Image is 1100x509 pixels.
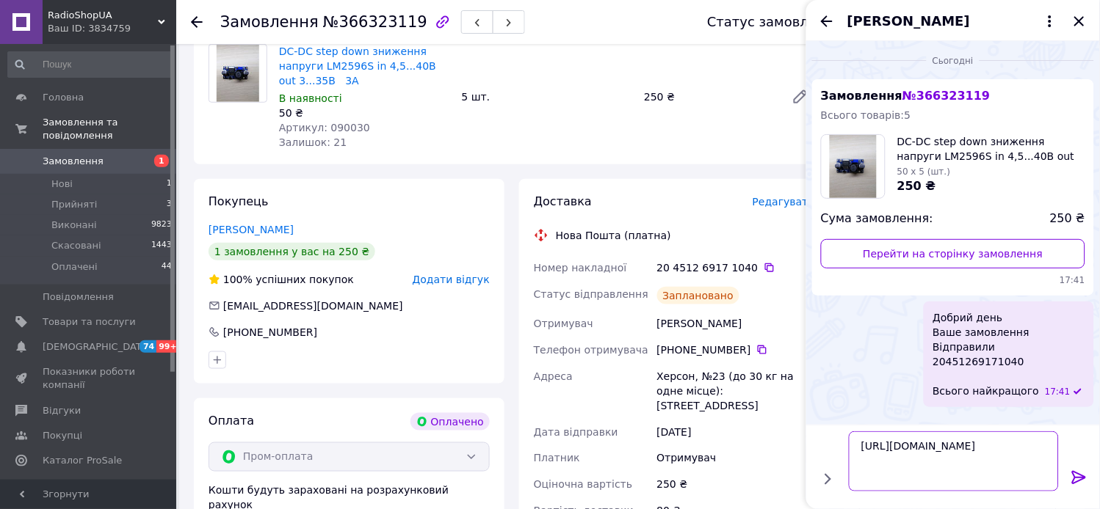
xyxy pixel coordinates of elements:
[209,224,294,235] a: [PERSON_NAME]
[897,134,1085,164] span: DC-DC step down зниження напруги LM2596S in 4,5...40В out 3...35В 3A
[707,15,842,29] div: Статус замовлення
[140,340,156,353] span: 74
[818,469,837,488] button: Показати кнопки
[847,12,1059,31] button: [PERSON_NAME]
[209,272,354,287] div: успішних покупок
[43,404,81,417] span: Відгуки
[162,260,172,274] span: 44
[534,370,573,382] span: Адреса
[654,419,818,445] div: [DATE]
[220,13,319,31] span: Замовлення
[1071,12,1088,30] button: Закрити
[51,239,101,252] span: Скасовані
[753,196,815,208] span: Редагувати
[657,343,815,357] div: [PHONE_NUMBER]
[48,22,176,35] div: Ваш ID: 3834759
[534,344,648,356] span: Телефон отримувача
[279,122,370,133] span: Артикул: 090030
[151,239,172,252] span: 1443
[43,365,136,392] span: Показники роботи компанії
[43,290,114,304] span: Повідомлення
[48,9,158,22] span: RadioShopUA
[657,260,815,275] div: 20 4512 6917 1040
[51,260,98,274] span: Оплачені
[410,413,490,431] div: Оплачено
[821,274,1085,287] span: 17:41 12.10.2025
[156,340,181,353] span: 99+
[534,426,618,438] span: Дата відправки
[1050,210,1085,227] span: 250 ₴
[654,310,818,337] div: [PERSON_NAME]
[812,53,1094,67] div: 12.10.2025
[654,472,818,498] div: 250 ₴
[638,87,780,107] div: 250 ₴
[821,89,991,103] span: Замовлення
[897,179,936,193] span: 250 ₴
[456,87,639,107] div: 5 шт.
[534,453,580,464] span: Платник
[154,155,169,167] span: 1
[51,177,73,191] span: Нові
[534,194,592,208] span: Доставка
[51,198,97,211] span: Прийняті
[43,116,176,142] span: Замовлення та повідомлення
[413,274,490,285] span: Додати відгук
[279,92,342,104] span: В наявності
[167,198,172,211] span: 3
[927,55,980,67] span: Сьогодні
[43,91,84,104] span: Головна
[43,340,151,354] span: [DEMOGRAPHIC_DATA]
[223,274,253,285] span: 100%
[209,243,375,260] div: 1 замовлення у вас на 250 ₴
[534,318,593,329] span: Отримувач
[43,155,104,168] span: Замовлення
[43,429,82,442] span: Покупці
[217,45,260,102] img: DC-DC step down зниження напруги LM2596S in 4,5...40В out 3...35В 3A
[534,288,648,300] span: Статус відправлення
[209,414,254,428] span: Оплата
[191,15,203,29] div: Повернутися назад
[657,287,740,304] div: Заплановано
[897,166,951,177] span: 50 x 5 (шт.)
[818,12,836,30] button: Назад
[209,194,269,208] span: Покупець
[821,109,911,121] span: Всього товарів: 5
[323,13,427,31] span: №366323119
[223,300,403,312] span: [EMAIL_ADDRESS][DOMAIN_NAME]
[7,51,173,78] input: Пошук
[151,219,172,232] span: 9823
[933,310,1039,398] span: Добрий день Ваше замовлення Відправили 20451269171040 Всього найкращого
[1045,386,1071,398] span: 17:41 12.10.2025
[830,135,878,198] img: 4888693234_w200_h200_dc-dc-step-down.jpg
[279,136,347,148] span: Залишок: 21
[821,239,1085,268] a: Перейти на сторінку замовлення
[654,363,818,419] div: Херсон, №23 (до 30 кг на одне місце): [STREET_ADDRESS]
[552,228,675,243] div: Нова Пошта (платна)
[654,445,818,472] div: Отримувач
[821,210,933,227] span: Сума замовлення:
[849,431,1059,491] textarea: [URL][DOMAIN_NAME]
[43,454,122,467] span: Каталог ProSale
[847,12,970,31] span: [PERSON_NAME]
[902,89,990,103] span: № 366323119
[43,315,136,329] span: Товари та послуги
[222,325,319,340] div: [PHONE_NUMBER]
[279,106,450,120] div: 50 ₴
[534,479,632,491] span: Оціночна вартість
[534,262,627,274] span: Номер накладної
[279,45,436,87] a: DC-DC step down зниження напруги LM2596S in 4,5...40В out 3...35В 3A
[167,177,172,191] span: 1
[786,82,815,111] a: Редагувати
[51,219,97,232] span: Виконані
